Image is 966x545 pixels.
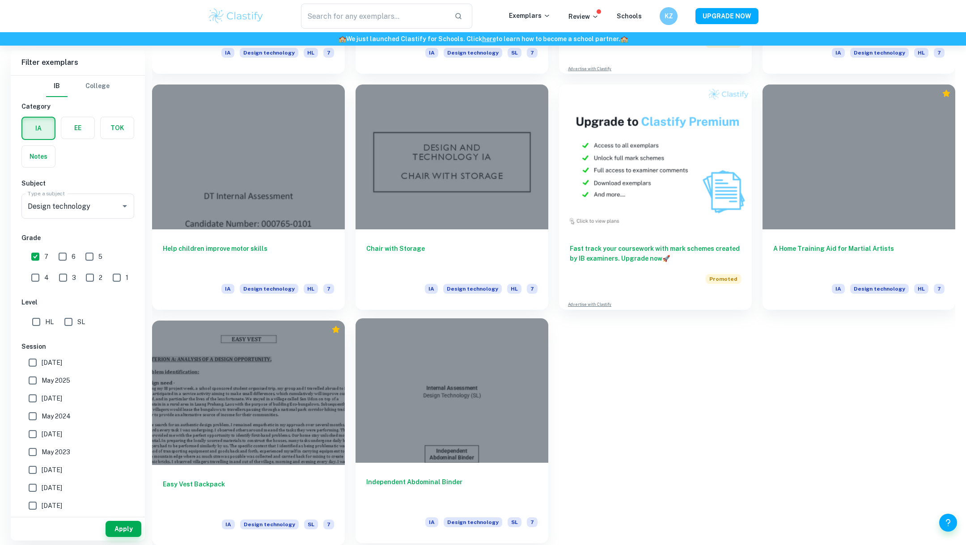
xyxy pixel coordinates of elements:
button: Help and Feedback [939,514,957,532]
h6: Fast track your coursework with mark schemes created by IB examiners. Upgrade now [570,244,741,263]
span: 2 [99,273,102,283]
h6: Subject [21,178,134,188]
span: SL [77,317,85,327]
span: May 2024 [42,411,71,421]
button: EE [61,117,94,139]
span: Design technology [240,48,298,58]
span: Design technology [443,284,502,294]
span: 3 [72,273,76,283]
span: Promoted [706,274,741,284]
span: 1 [126,273,128,283]
a: Chair with StorageIADesign technologyHL7 [356,84,548,309]
span: Design technology [240,520,299,529]
span: 7 [323,520,334,529]
button: IB [46,76,68,97]
div: Filter type choice [46,76,110,97]
a: Help children improve motor skillsIADesign technologyHL7 [152,84,345,309]
span: May 2025 [42,376,70,385]
a: Schools [617,13,642,20]
span: HL [914,48,928,58]
button: Apply [106,521,141,537]
span: 7 [934,48,945,58]
span: 7 [527,48,538,58]
span: 🏫 [620,35,628,42]
a: Advertise with Clastify [568,301,611,308]
span: Design technology [850,48,909,58]
span: IA [425,48,438,58]
span: IA [832,284,845,294]
span: SL [304,520,318,529]
span: May 2023 [42,447,70,457]
h6: Easy Vest Backpack [163,479,334,509]
img: Clastify logo [208,7,264,25]
h6: Filter exemplars [11,50,145,75]
button: IA [22,118,55,139]
p: Exemplars [509,11,551,21]
span: IA [221,284,234,294]
span: 7 [934,284,945,294]
button: KZ [660,7,678,25]
span: 🏫 [339,35,346,42]
span: HL [507,284,521,294]
span: Design technology [444,48,502,58]
h6: Category [21,101,134,111]
span: HL [304,48,318,58]
span: IA [425,517,438,527]
span: [DATE] [42,393,62,403]
p: Review [568,12,599,21]
span: 6 [72,252,76,262]
h6: Chair with Storage [366,244,538,273]
span: IA [832,48,845,58]
span: [DATE] [42,429,62,439]
span: [DATE] [42,501,62,511]
span: 5 [98,252,102,262]
h6: Help children improve motor skills [163,244,334,273]
span: HL [914,284,928,294]
span: IA [221,48,234,58]
h6: Session [21,342,134,351]
span: 7 [323,284,334,294]
h6: Grade [21,233,134,243]
span: HL [304,284,318,294]
input: Search for any exemplars... [301,4,447,29]
div: Premium [331,325,340,334]
a: A Home Training Aid for Martial ArtistsIADesign technologyHL7 [763,84,955,309]
span: IA [425,284,438,294]
span: SL [508,517,521,527]
h6: Level [21,297,134,307]
span: 7 [527,517,538,527]
span: [DATE] [42,358,62,368]
a: Advertise with Clastify [568,66,611,72]
span: 7 [44,252,48,262]
span: SL [508,48,521,58]
img: Thumbnail [559,84,752,229]
span: [DATE] [42,465,62,475]
button: College [85,76,110,97]
span: [DATE] [42,483,62,493]
span: IA [222,520,235,529]
h6: We just launched Clastify for Schools. Click to learn how to become a school partner. [2,34,964,44]
button: TOK [101,117,134,139]
label: Type a subject [28,190,65,197]
button: Open [119,200,131,212]
button: UPGRADE NOW [695,8,758,24]
span: 7 [527,284,538,294]
h6: Independent Abdominal Binder [366,477,538,507]
span: Design technology [850,284,909,294]
span: Design technology [444,517,502,527]
h6: KZ [664,11,674,21]
button: Notes [22,146,55,167]
a: here [482,35,496,42]
h6: A Home Training Aid for Martial Artists [773,244,945,273]
span: 🚀 [662,255,670,262]
span: 7 [323,48,334,58]
span: HL [45,317,54,327]
div: Premium [942,89,951,98]
span: 4 [44,273,49,283]
span: Design technology [240,284,298,294]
